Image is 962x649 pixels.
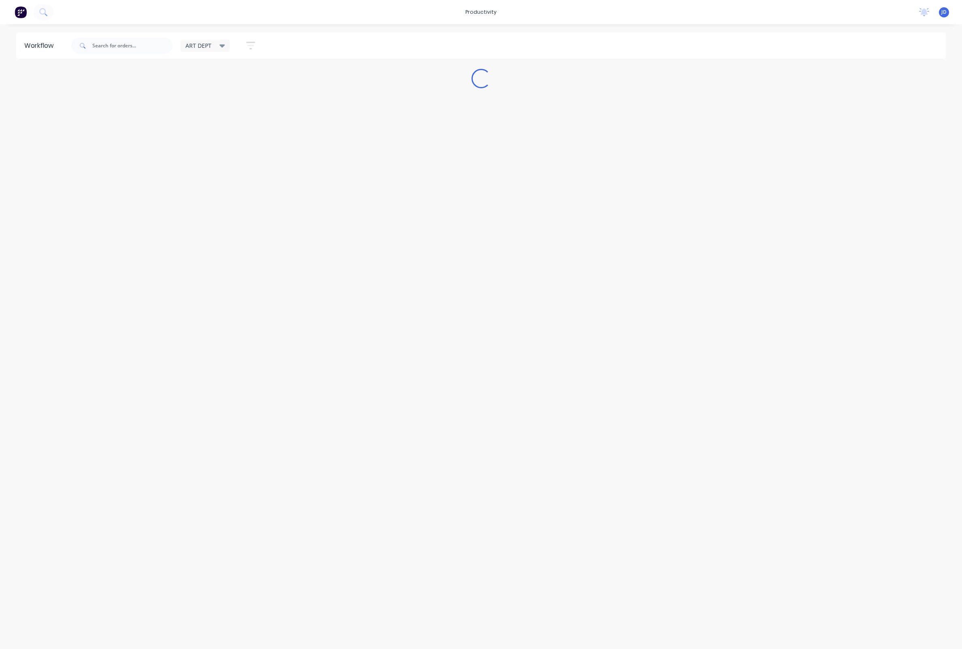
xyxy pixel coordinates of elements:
img: Factory [15,6,27,18]
span: JD [941,9,947,16]
span: ART DEPT [186,41,211,50]
div: Workflow [24,41,58,51]
div: productivity [461,6,501,18]
input: Search for orders... [92,38,173,54]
